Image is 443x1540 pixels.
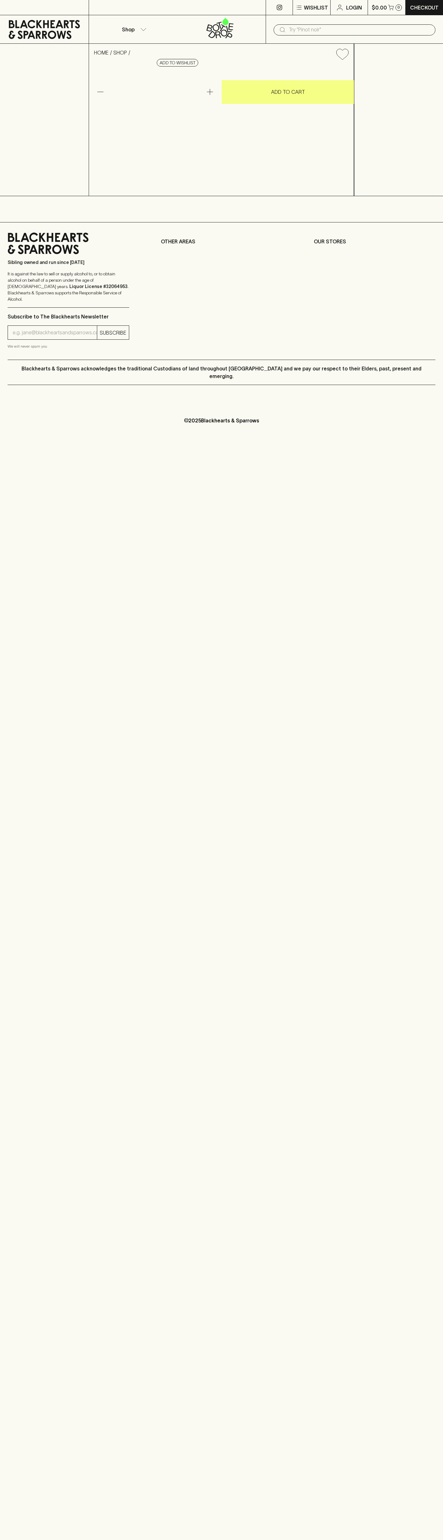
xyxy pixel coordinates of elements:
[289,25,430,35] input: Try "Pinot noir"
[304,4,328,11] p: Wishlist
[89,65,354,196] img: 40526.png
[271,88,305,96] p: ADD TO CART
[13,328,97,338] input: e.g. jane@blackheartsandsparrows.com.au
[346,4,362,11] p: Login
[397,6,400,9] p: 0
[8,343,129,350] p: We will never spam you
[334,46,351,62] button: Add to wishlist
[100,329,126,337] p: SUBSCRIBE
[222,80,354,104] button: ADD TO CART
[12,365,431,380] p: Blackhearts & Sparrows acknowledges the traditional Custodians of land throughout [GEOGRAPHIC_DAT...
[157,59,198,67] button: Add to wishlist
[314,238,435,245] p: OUR STORES
[97,326,129,339] button: SUBSCRIBE
[372,4,387,11] p: $0.00
[122,26,135,33] p: Shop
[94,50,109,55] a: HOME
[161,238,282,245] p: OTHER AREAS
[113,50,127,55] a: SHOP
[89,15,177,43] button: Shop
[8,271,129,302] p: It is against the law to sell or supply alcohol to, or to obtain alcohol on behalf of a person un...
[8,259,129,266] p: Sibling owned and run since [DATE]
[69,284,128,289] strong: Liquor License #32064953
[410,4,439,11] p: Checkout
[8,313,129,320] p: Subscribe to The Blackhearts Newsletter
